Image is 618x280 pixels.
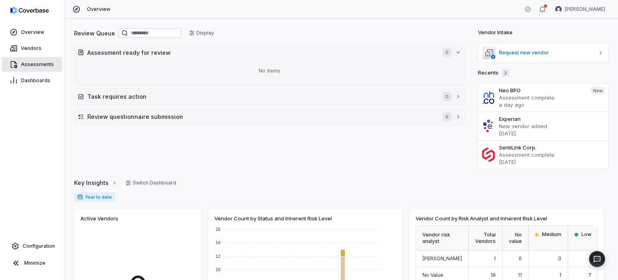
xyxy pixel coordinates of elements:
[442,48,452,57] span: 0
[74,44,465,60] button: Assessment ready for review0
[478,69,509,77] h2: Recents
[499,87,584,94] h3: Neo BPO
[24,260,45,266] span: Minimize
[87,92,434,101] h2: Task requires action
[2,25,62,39] a: Overview
[591,87,605,95] span: New
[502,69,509,77] span: 3
[121,177,181,189] button: Switch Dashboard
[216,240,220,245] text: 14
[3,255,61,271] button: Minimize
[80,215,118,222] span: Active Vendors
[74,109,465,125] button: Review questionnaire submission0
[10,6,49,15] img: logo-D7KZi-bG.svg
[499,115,605,122] h3: Experian
[478,140,608,169] a: SentiLink Corp.Assessment complete[DATE]
[542,231,561,238] span: Medium
[499,151,605,158] p: Assessment complete
[518,272,522,278] span: 11
[87,48,434,57] h2: Assessment ready for review
[416,226,469,251] div: Vendor risk analyst
[499,158,605,166] p: [DATE]
[72,174,120,191] button: Key Insights
[416,215,547,222] span: Vendor Count by Risk Analyst and Inherent Risk Level
[74,29,115,37] h2: Review Queue
[214,215,332,222] span: Vendor Count by Status and Inherent Risk Level
[565,6,605,12] span: [PERSON_NAME]
[558,255,561,261] span: 0
[499,144,605,151] h3: SentiLink Corp.
[499,101,584,108] p: a day ago
[499,122,605,130] p: New vendor added
[184,27,219,39] button: Display
[503,226,529,251] div: No value
[478,112,608,140] a: ExperianNew vendor added[DATE]
[2,57,62,72] a: Assessments
[87,6,110,12] span: Overview
[77,194,83,200] svg: Date range for report
[478,83,608,112] a: Neo BPOAssessment completea day agoNew
[494,255,496,261] span: 1
[74,89,465,105] button: Task requires action0
[519,255,522,261] span: 0
[74,192,115,202] span: Year to date
[442,92,452,102] span: 0
[478,43,608,62] a: Request new vendor
[581,231,591,238] span: Low
[21,29,44,35] span: Overview
[422,272,443,278] span: No Value
[216,267,220,272] text: 10
[21,45,41,52] span: Vendors
[490,272,496,278] span: 19
[78,60,461,81] div: No items
[442,112,452,122] span: 0
[21,61,54,68] span: Assessments
[3,239,61,253] a: Configuration
[588,272,591,278] span: 7
[21,77,50,84] span: Dashboards
[478,29,513,37] h2: Vendor Intake
[2,73,62,88] a: Dashboards
[216,254,220,259] text: 12
[74,174,117,191] a: Key Insights
[23,243,55,249] span: Configuration
[87,112,434,121] h2: Review questionnaire submission
[559,272,561,278] span: 1
[550,3,610,15] button: Felipe Bertho avatar[PERSON_NAME]
[555,6,562,12] img: Felipe Bertho avatar
[74,178,109,187] span: Key Insights
[499,130,605,137] p: [DATE]
[499,94,584,101] p: Assessment complete
[216,227,220,232] text: 16
[469,226,503,251] div: Total Vendors
[2,41,62,56] a: Vendors
[422,255,462,261] span: [PERSON_NAME]
[499,50,595,56] span: Request new vendor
